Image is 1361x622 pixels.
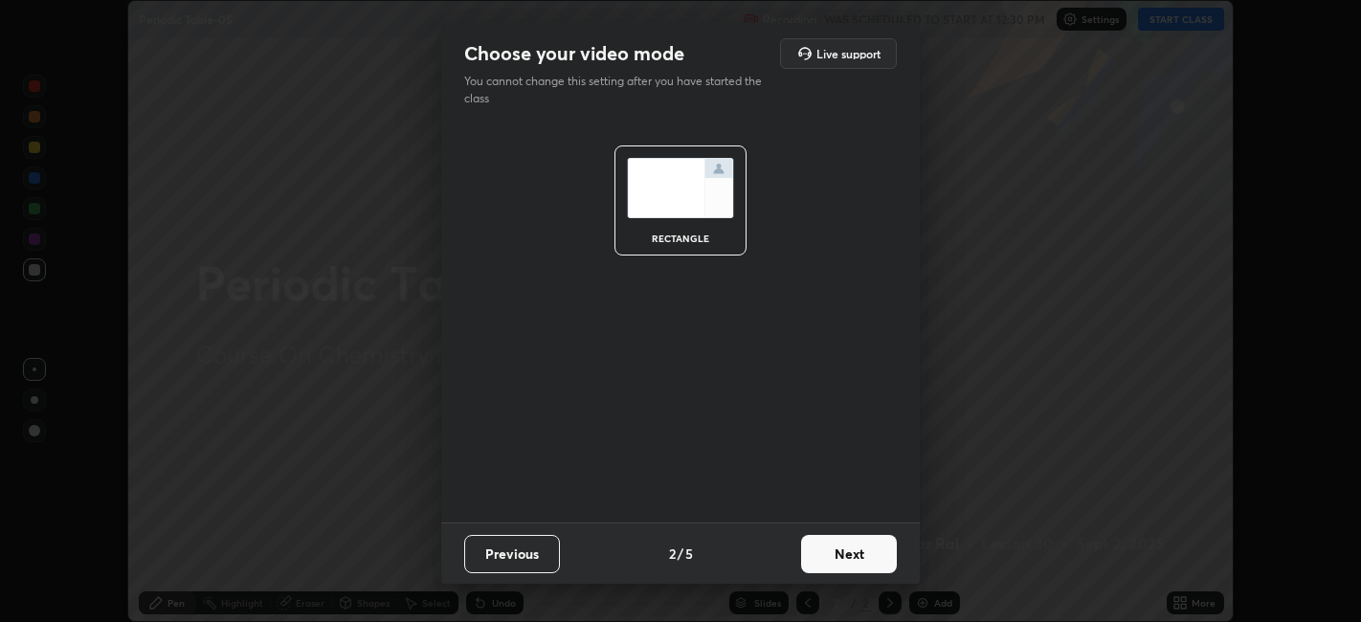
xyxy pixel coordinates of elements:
[464,73,774,107] p: You cannot change this setting after you have started the class
[627,158,734,218] img: normalScreenIcon.ae25ed63.svg
[464,41,684,66] h2: Choose your video mode
[669,544,676,564] h4: 2
[816,48,881,59] h5: Live support
[801,535,897,573] button: Next
[678,544,683,564] h4: /
[464,535,560,573] button: Previous
[642,233,719,243] div: rectangle
[685,544,693,564] h4: 5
